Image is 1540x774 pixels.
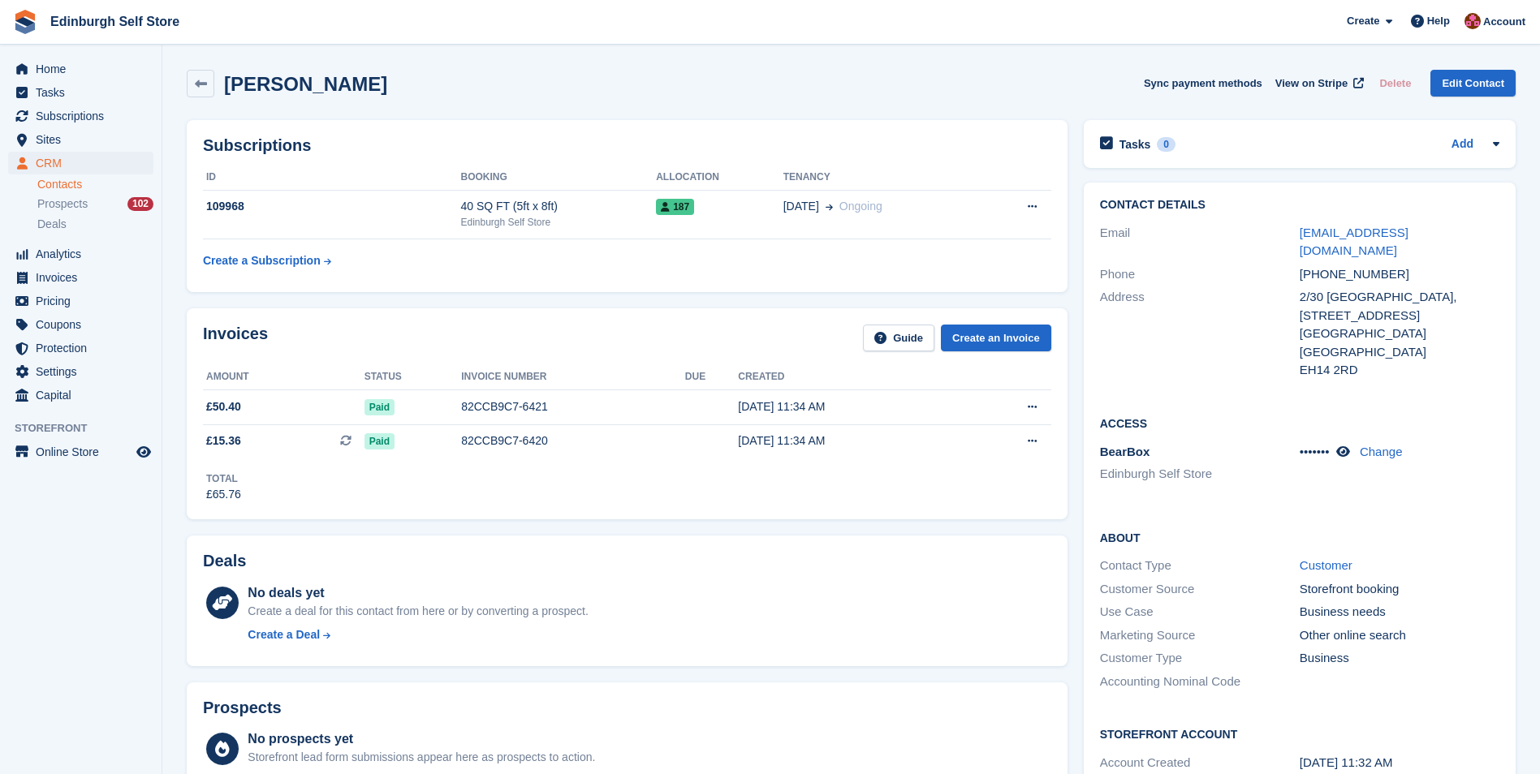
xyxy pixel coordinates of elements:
h2: Contact Details [1100,199,1499,212]
h2: Tasks [1119,137,1151,152]
a: View on Stripe [1269,70,1367,97]
div: [PHONE_NUMBER] [1300,265,1499,284]
div: 40 SQ FT (5ft x 8ft) [460,198,656,215]
h2: Deals [203,552,246,570]
span: Account [1483,14,1525,30]
div: 102 [127,197,153,211]
div: Create a deal for this contact from here or by converting a prospect. [248,603,588,620]
th: Amount [203,364,365,390]
span: Paid [365,433,395,449]
div: Address [1100,288,1300,380]
a: menu [8,152,153,174]
li: Edinburgh Self Store [1100,465,1300,484]
span: Online Store [36,441,133,463]
a: menu [8,313,153,336]
span: Coupons [36,313,133,336]
span: Sites [36,128,133,151]
div: [DATE] 11:32 AM [1300,754,1499,772]
a: Add [1452,135,1473,154]
div: [DATE] 11:34 AM [738,432,963,449]
th: Created [738,364,963,390]
th: Status [365,364,462,390]
a: menu [8,128,153,151]
a: Prospects 102 [37,196,153,213]
span: Home [36,58,133,80]
div: Email [1100,224,1300,260]
th: Booking [460,165,656,191]
div: £65.76 [206,486,241,503]
div: Business needs [1300,603,1499,621]
div: Marketing Source [1100,626,1300,645]
h2: About [1100,529,1499,545]
a: Create a Subscription [203,246,331,276]
div: Create a Deal [248,626,320,643]
th: Allocation [656,165,783,191]
span: [DATE] [783,198,819,215]
span: Settings [36,360,133,383]
div: Edinburgh Self Store [460,215,656,230]
span: Protection [36,337,133,359]
div: 0 [1157,137,1175,152]
div: 2/30 [GEOGRAPHIC_DATA], [STREET_ADDRESS] [1300,288,1499,325]
a: menu [8,58,153,80]
span: BearBox [1100,445,1150,458]
span: Tasks [36,81,133,104]
a: menu [8,337,153,359]
div: 109968 [203,198,460,215]
a: menu [8,384,153,406]
a: menu [8,81,153,104]
div: Phone [1100,265,1300,284]
span: Help [1427,13,1450,29]
span: ••••••• [1300,445,1330,458]
span: View on Stripe [1275,75,1348,92]
a: Edit Contact [1430,70,1516,97]
span: Pricing [36,290,133,312]
th: Tenancy [783,165,983,191]
h2: Subscriptions [203,136,1051,155]
a: menu [8,105,153,127]
div: [DATE] 11:34 AM [738,398,963,415]
th: Due [685,364,739,390]
div: Total [206,471,241,486]
div: Other online search [1300,626,1499,645]
span: Invoices [36,266,133,289]
span: Deals [37,217,67,232]
a: Create a Deal [248,626,588,643]
h2: Prospects [203,699,282,717]
div: [GEOGRAPHIC_DATA] [1300,343,1499,362]
div: Business [1300,649,1499,668]
span: £50.40 [206,398,241,415]
span: Subscriptions [36,105,133,127]
h2: Storefront Account [1100,725,1499,742]
img: Lucy Michalec [1465,13,1481,29]
span: CRM [36,152,133,174]
div: Accounting Nominal Code [1100,673,1300,691]
span: Analytics [36,243,133,265]
a: Change [1360,445,1403,458]
button: Delete [1373,70,1417,97]
span: Ongoing [839,200,882,213]
a: menu [8,441,153,463]
a: Guide [863,325,934,351]
a: Preview store [134,442,153,462]
div: Storefront booking [1300,580,1499,599]
span: Create [1347,13,1379,29]
div: EH14 2RD [1300,361,1499,380]
img: stora-icon-8386f47178a22dfd0bd8f6a31ec36ba5ce8667c1dd55bd0f319d3a0aa187defe.svg [13,10,37,34]
span: Storefront [15,420,162,436]
div: [GEOGRAPHIC_DATA] [1300,325,1499,343]
div: Customer Type [1100,649,1300,668]
span: Paid [365,399,395,415]
a: menu [8,243,153,265]
a: menu [8,360,153,383]
a: menu [8,290,153,312]
div: No prospects yet [248,729,595,749]
div: No deals yet [248,583,588,603]
div: 82CCB9C7-6420 [461,432,685,449]
a: Create an Invoice [941,325,1051,351]
a: menu [8,266,153,289]
div: Customer Source [1100,580,1300,599]
div: Contact Type [1100,557,1300,575]
th: ID [203,165,460,191]
a: Deals [37,216,153,233]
